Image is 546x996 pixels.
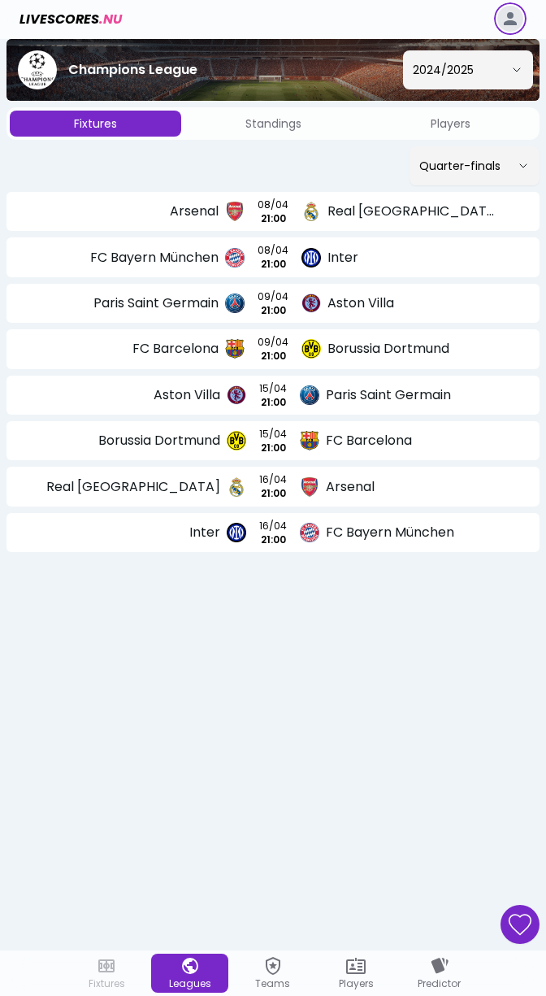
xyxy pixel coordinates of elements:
[98,431,220,450] span: Borussia Dortmund
[327,294,394,313] span: Aston Villa
[93,294,219,313] span: Paris Saint Germain
[227,385,246,405] img: Image of Aston Villa
[19,10,122,29] a: Livescores.nu
[327,339,449,359] span: Borussia Dortmund
[300,523,319,542] img: Image of FC Bayern München
[227,477,246,497] img: Image of Real Madrid
[46,477,220,497] span: Real [GEOGRAPHIC_DATA]
[409,146,539,185] button: Round
[6,107,539,140] div: Dynamic tabs
[74,115,117,132] div: Fixtures
[403,50,533,89] button: Round
[301,248,321,267] img: Image of Inter
[301,294,321,313] img: Image of Aston Villa
[327,202,500,221] span: Real [GEOGRAPHIC_DATA]
[65,950,481,996] div: Bottom navigation bar
[419,158,510,174] span: Quarter-finals
[261,533,286,546] div: 21:00
[245,115,301,132] div: Standings
[259,473,287,486] div: 16/04
[327,248,358,267] span: Inter
[170,202,219,221] span: Arsenal
[300,385,319,405] img: Image of Paris Saint Germain
[258,198,288,211] div: 08/04
[261,257,286,270] div: 21:00
[301,202,321,221] img: Image of Real Madrid
[300,431,319,450] img: Image of FC Barcelona
[225,339,245,359] img: Image of FC Barcelona
[68,60,197,80] span: Champions League
[19,10,99,28] span: Livescores
[189,523,220,542] span: Inter
[259,428,287,441] div: 15/04
[327,956,384,990] a: Players
[259,382,287,395] div: 15/04
[261,441,286,454] div: 21:00
[78,956,135,990] a: Fixtures
[261,303,286,316] div: 21:00
[227,431,246,450] img: Image of Borussia Dortmund
[413,62,504,78] span: 2024/2025
[261,211,286,224] div: 21:00
[225,202,245,221] img: Image of Arsenal
[227,523,246,542] img: Image of Inter
[258,290,288,303] div: 09/04
[326,385,451,405] span: Paris Saint Germain
[326,431,412,450] span: FC Barcelona
[261,486,286,499] div: 21:00
[497,6,523,32] span: Log in
[259,520,287,533] div: 16/04
[258,336,288,349] div: 09/04
[90,248,219,267] span: FC Bayern München
[326,523,454,542] span: FC Bayern München
[99,10,122,28] span: .nu
[154,385,220,405] span: Aston Villa
[301,339,321,359] img: Image of Borussia Dortmund
[225,294,245,313] img: Image of Paris Saint Germain
[132,339,219,359] span: FC Barcelona
[326,477,375,497] span: Arsenal
[225,248,245,267] img: Image of FC Bayern München
[261,349,286,362] div: 21:00
[161,956,218,990] a: Leagues
[245,956,301,990] a: Teams
[258,244,288,257] div: 08/04
[411,956,468,990] a: Predictor
[261,395,286,408] div: 21:00
[300,477,319,497] img: Image of Arsenal
[431,115,470,132] div: Players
